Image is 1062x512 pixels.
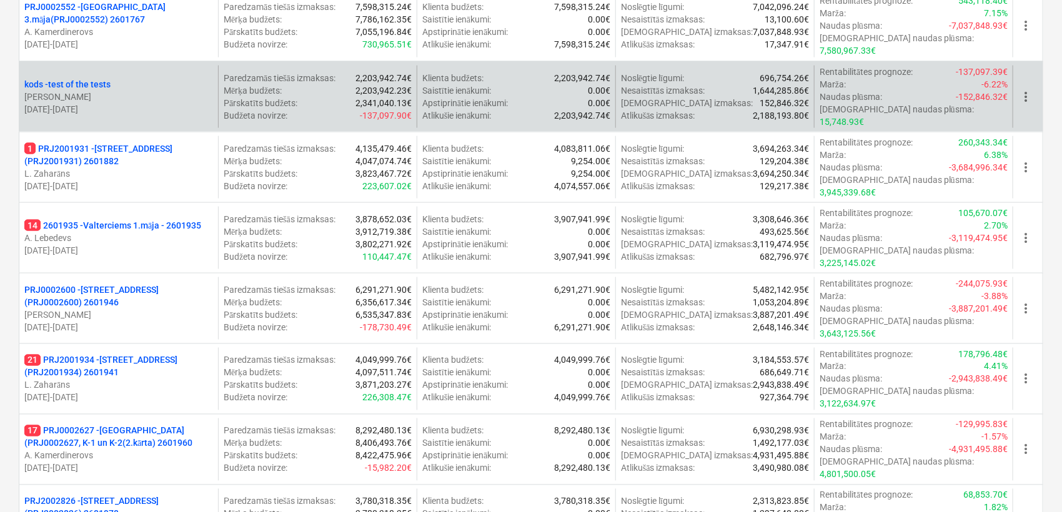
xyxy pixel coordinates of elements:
[753,425,809,437] p: 6,930,298.93€
[355,367,412,379] p: 4,097,511.74€
[224,495,335,508] p: Paredzamās tiešās izmaksas :
[422,84,491,97] p: Saistītie ienākumi :
[621,391,695,404] p: Atlikušās izmaksas :
[820,136,913,149] p: Rentabilitātes prognoze :
[224,296,282,308] p: Mērķa budžets :
[820,7,846,19] p: Marža :
[24,283,213,308] p: PRJ0002600 - [STREET_ADDRESS](PRJ0002600) 2601946
[355,167,412,180] p: 3,823,467.72€
[984,219,1008,232] p: 2.70%
[355,296,412,308] p: 6,356,617.34€
[753,213,809,225] p: 3,308,646.36€
[224,250,287,263] p: Budžeta novirze :
[554,354,610,367] p: 4,049,999.76€
[24,425,41,436] span: 17
[24,38,213,51] p: [DATE] - [DATE]
[753,437,809,450] p: 1,492,177.03€
[984,7,1008,19] p: 7.15%
[760,250,809,263] p: 682,796.97€
[621,425,684,437] p: Noslēgtie līgumi :
[588,238,610,250] p: 0.00€
[24,355,41,366] span: 21
[422,450,508,462] p: Apstiprinātie ienākumi :
[820,327,876,340] p: 3,643,125.56€
[765,38,809,51] p: 17,347.91€
[621,213,684,225] p: Noslēgtie līgumi :
[422,213,484,225] p: Klienta budžets :
[362,250,412,263] p: 110,447.47€
[621,72,684,84] p: Noslēgtie līgumi :
[621,296,705,308] p: Nesaistītās izmaksas :
[956,418,1008,431] p: -129,995.83€
[621,26,753,38] p: [DEMOGRAPHIC_DATA] izmaksas :
[588,437,610,450] p: 0.00€
[224,142,335,155] p: Paredzamās tiešās izmaksas :
[224,225,282,238] p: Mērķa budžets :
[621,38,695,51] p: Atlikušās izmaksas :
[355,283,412,296] p: 6,291,271.90€
[760,97,809,109] p: 152,846.32€
[24,219,213,257] div: 142601935 -Valterciems 1.māja - 2601935A. Lebedevs[DATE]-[DATE]
[362,38,412,51] p: 730,965.51€
[820,385,974,398] p: [DEMOGRAPHIC_DATA] naudas plūsma :
[422,354,484,367] p: Klienta budžets :
[224,109,287,122] p: Budžeta novirze :
[355,495,412,508] p: 3,780,318.35€
[224,321,287,333] p: Budžeta novirze :
[422,13,491,26] p: Saistītie ienākumi :
[621,225,705,238] p: Nesaistītās izmaksas :
[365,462,412,475] p: -15,982.20€
[588,225,610,238] p: 0.00€
[24,103,213,116] p: [DATE] - [DATE]
[224,38,287,51] p: Budžeta novirze :
[422,462,492,475] p: Atlikušie ienākumi :
[753,308,809,321] p: 3,887,201.49€
[621,250,695,263] p: Atlikušās izmaksas :
[621,321,695,333] p: Atlikušās izmaksas :
[949,373,1008,385] p: -2,943,838.49€
[621,1,684,13] p: Noslēgtie līgumi :
[956,91,1008,103] p: -152,846.32€
[355,308,412,321] p: 6,535,347.83€
[24,232,213,244] p: A. Lebedevs
[621,495,684,508] p: Noslēgtie līgumi :
[422,296,491,308] p: Saistītie ienākumi :
[24,308,213,321] p: [PERSON_NAME]
[753,450,809,462] p: 4,931,495.88€
[820,32,974,44] p: [DEMOGRAPHIC_DATA] naudas plūsma :
[422,38,492,51] p: Atlikušie ienākumi :
[621,97,753,109] p: [DEMOGRAPHIC_DATA] izmaksas :
[554,250,610,263] p: 3,907,941.99€
[753,109,809,122] p: 2,188,193.80€
[422,97,508,109] p: Apstiprinātie ienākumi :
[554,180,610,192] p: 4,074,557.06€
[820,44,876,57] p: 7,580,967.33€
[820,468,876,481] p: 4,801,500.05€
[753,321,809,333] p: 2,648,146.34€
[621,155,705,167] p: Nesaistītās izmaksas :
[24,142,213,167] p: PRJ2001931 - [STREET_ADDRESS] (PRJ2001931) 2601882
[820,290,846,302] p: Marža :
[224,167,297,180] p: Pārskatīts budžets :
[820,431,846,443] p: Marža :
[24,450,213,462] p: A. Kamerdinerovs
[760,180,809,192] p: 129,217.38€
[554,391,610,404] p: 4,049,999.76€
[949,443,1008,456] p: -4,931,495.88€
[958,207,1008,219] p: 105,670.07€
[24,167,213,180] p: L. Zaharāns
[24,26,213,38] p: A. Kamerdinerovs
[422,437,491,450] p: Saistītie ienākumi :
[355,425,412,437] p: 8,292,480.13€
[24,180,213,192] p: [DATE] - [DATE]
[355,97,412,109] p: 2,341,040.13€
[24,321,213,333] p: [DATE] - [DATE]
[588,26,610,38] p: 0.00€
[24,91,213,103] p: [PERSON_NAME]
[422,155,491,167] p: Saistītie ienākumi :
[621,13,705,26] p: Nesaistītās izmaksas :
[554,109,610,122] p: 2,203,942.74€
[753,379,809,391] p: 2,943,838.49€
[224,308,297,321] p: Pārskatīts budžets :
[820,19,882,32] p: Naudas plūsma :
